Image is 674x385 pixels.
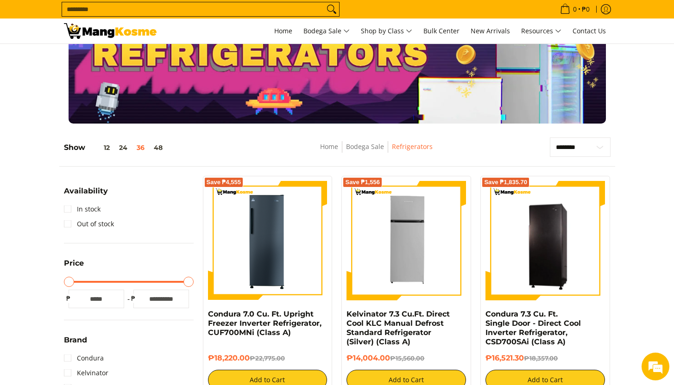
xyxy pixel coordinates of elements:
[346,310,450,346] a: Kelvinator 7.3 Cu.Ft. Direct Cool KLC Manual Defrost Standard Refrigerator (Silver) (Class A)
[392,142,433,151] a: Refrigerators
[568,19,611,43] a: Contact Us
[64,336,87,344] span: Brand
[132,144,149,151] button: 36
[149,144,167,151] button: 48
[114,144,132,151] button: 24
[208,354,328,363] h6: ₱18,220.00
[485,310,581,346] a: Condura 7.3 Cu. Ft. Single Door - Direct Cool Inverter Refrigerator, CSD700SAi (Class A)
[324,2,339,16] button: Search
[303,25,350,37] span: Bodega Sale
[419,19,464,43] a: Bulk Center
[64,23,157,39] img: Bodega Sale Refrigerator l Mang Kosme: Home Appliances Warehouse Sale
[255,141,498,162] nav: Breadcrumbs
[423,26,460,35] span: Bulk Center
[207,180,241,185] span: Save ₱4,555
[129,294,138,303] span: ₱
[485,182,605,299] img: Condura 7.3 Cu. Ft. Single Door - Direct Cool Inverter Refrigerator, CSD700SAi (Class A)
[573,26,606,35] span: Contact Us
[250,354,285,362] del: ₱22,775.00
[64,366,108,380] a: Kelvinator
[572,6,578,12] span: 0
[208,181,328,300] img: Condura 7.0 Cu. Ft. Upright Freezer Inverter Refrigerator, CUF700MNi (Class A)
[557,4,592,14] span: •
[64,187,108,202] summary: Open
[64,260,84,274] summary: Open
[521,25,561,37] span: Resources
[64,187,108,195] span: Availability
[524,354,558,362] del: ₱18,357.00
[390,354,424,362] del: ₱15,560.00
[274,26,292,35] span: Home
[299,19,354,43] a: Bodega Sale
[356,19,417,43] a: Shop by Class
[484,180,527,185] span: Save ₱1,835.70
[64,143,167,152] h5: Show
[64,202,101,217] a: In stock
[345,180,380,185] span: Save ₱1,556
[208,310,321,337] a: Condura 7.0 Cu. Ft. Upright Freezer Inverter Refrigerator, CUF700MNi (Class A)
[346,181,466,300] img: Kelvinator 7.3 Cu.Ft. Direct Cool KLC Manual Defrost Standard Refrigerator (Silver) (Class A)
[346,142,384,151] a: Bodega Sale
[320,142,338,151] a: Home
[485,354,605,363] h6: ₱16,521.30
[346,354,466,363] h6: ₱14,004.00
[64,294,73,303] span: ₱
[64,336,87,351] summary: Open
[85,144,114,151] button: 12
[166,19,611,43] nav: Main Menu
[471,26,510,35] span: New Arrivals
[466,19,515,43] a: New Arrivals
[270,19,297,43] a: Home
[64,217,114,231] a: Out of stock
[64,260,84,267] span: Price
[580,6,591,12] span: ₱0
[517,19,566,43] a: Resources
[361,25,412,37] span: Shop by Class
[64,351,104,366] a: Condura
